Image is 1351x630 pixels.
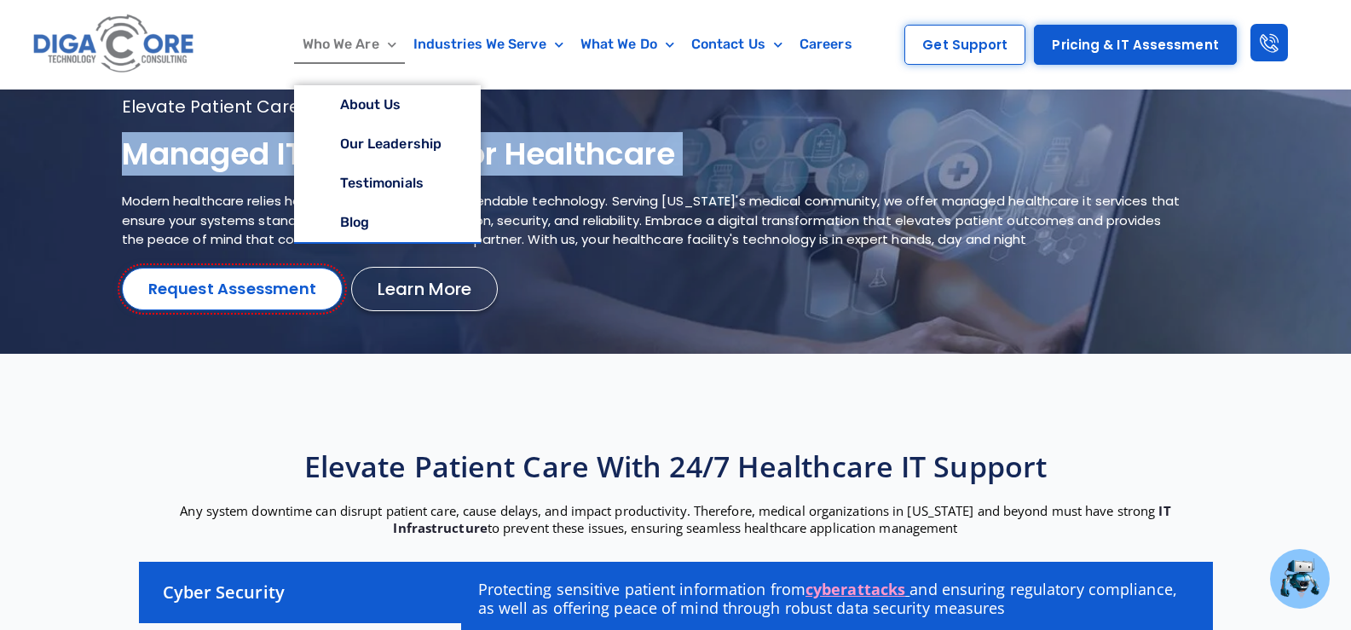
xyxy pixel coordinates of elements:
a: Testimonials [294,164,481,203]
span: Learn More [378,280,471,298]
a: Request Assessment [122,268,344,310]
a: Careers [791,25,861,64]
h1: Managed IT services for healthcare [122,135,1187,175]
a: Our Leadership [294,124,481,164]
p: Elevate patient care [122,95,1187,118]
h2: Elevate Patient Care with 24/7 Healthcare IT Support [130,448,1221,485]
a: About Us [294,85,481,124]
div: Cyber Security [139,562,461,623]
a: cyberattacks [805,579,905,599]
a: Contact Us [683,25,791,64]
a: Industries We Serve [405,25,572,64]
p: Any system downtime can disrupt patient care, cause delays, and impact productivity. Therefore, m... [130,502,1221,536]
ul: Who We Are [294,85,481,244]
a: Who We Are [294,25,405,64]
a: Learn More [351,267,498,311]
a: What We Do [572,25,683,64]
a: Pricing & IT Assessment [1034,25,1236,65]
a: IT Infrastructure [393,502,1170,536]
p: Modern healthcare relies heavily on advanced and dependable technology. Serving [US_STATE]'s medi... [122,192,1187,250]
p: Protecting sensitive patient information from and ensuring regulatory compliance, as well as offe... [478,580,1195,617]
a: Get Support [904,25,1025,65]
nav: Menu [270,25,885,64]
img: Digacore logo 1 [29,9,199,80]
span: Get Support [922,38,1007,51]
span: Pricing & IT Assessment [1052,38,1218,51]
a: Blog [294,203,481,242]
